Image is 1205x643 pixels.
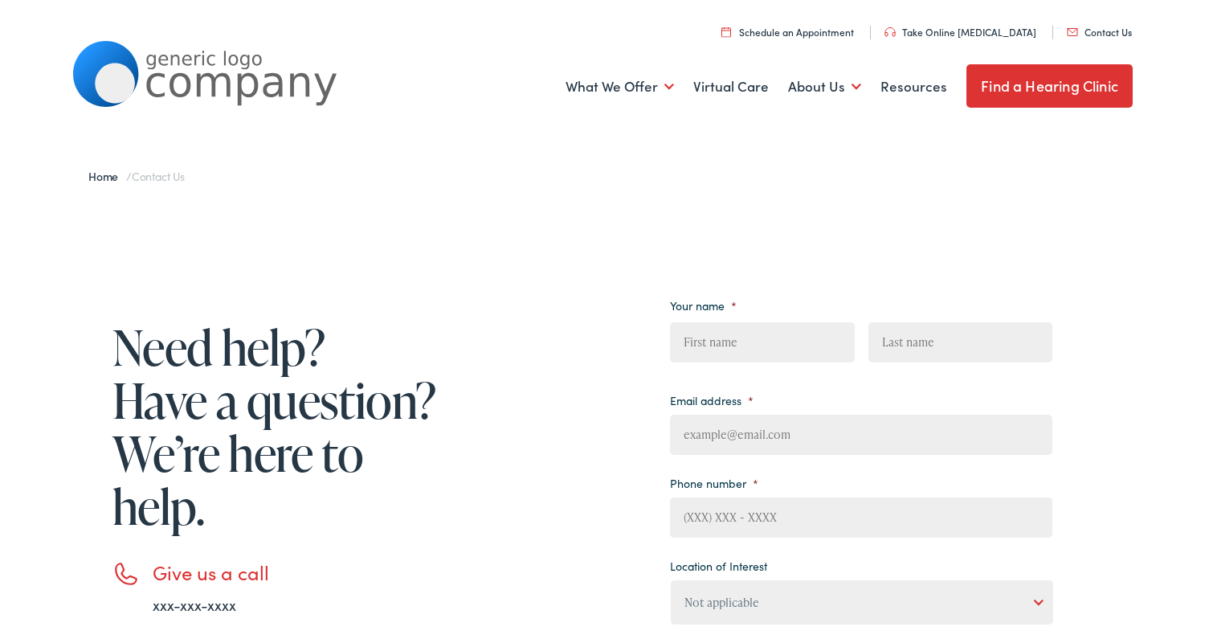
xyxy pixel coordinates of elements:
[112,321,442,533] h1: Need help? Have a question? We’re here to help.
[153,561,442,584] h3: Give us a call
[788,57,861,117] a: About Us
[670,393,754,408] label: Email address
[693,57,769,117] a: Virtual Care
[868,322,1052,362] input: Last name
[670,322,854,362] input: First name
[721,27,731,37] img: utility icon
[566,57,674,117] a: What We Offer
[153,595,236,615] a: xxx-xxx-xxxx
[670,559,767,573] label: Location of Interest
[670,476,758,490] label: Phone number
[670,298,737,313] label: Your name
[670,415,1052,455] input: example@email.com
[88,168,185,184] span: /
[880,57,947,117] a: Resources
[670,498,1052,538] input: (XXX) XXX - XXXX
[1067,28,1078,36] img: utility icon
[132,168,185,184] span: Contact Us
[1067,25,1132,39] a: Contact Us
[966,64,1133,108] a: Find a Hearing Clinic
[884,25,1036,39] a: Take Online [MEDICAL_DATA]
[884,27,896,37] img: utility icon
[88,168,126,184] a: Home
[721,25,854,39] a: Schedule an Appointment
